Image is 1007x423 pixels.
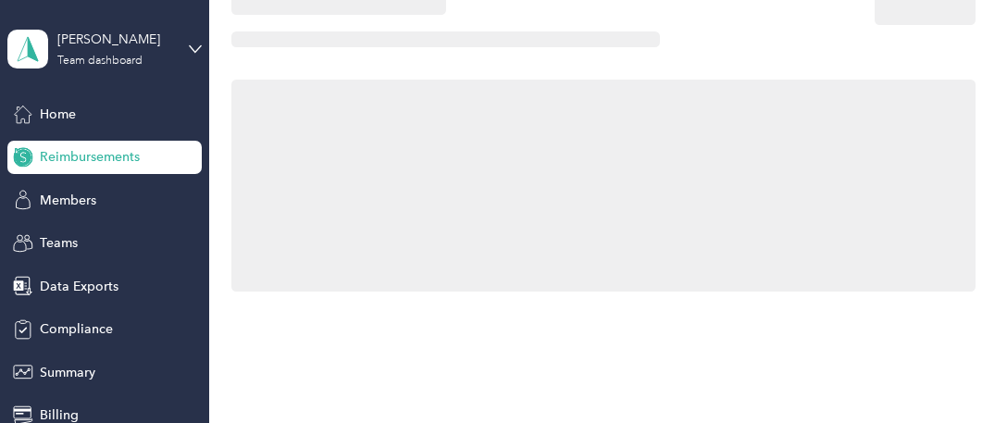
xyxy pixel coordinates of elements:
span: Data Exports [40,277,118,296]
span: Reimbursements [40,147,140,167]
span: Members [40,191,96,210]
div: [PERSON_NAME] [57,30,173,49]
div: Team dashboard [57,56,143,67]
iframe: Everlance-gr Chat Button Frame [903,319,1007,423]
span: Summary [40,363,95,382]
span: Teams [40,233,78,253]
span: Compliance [40,319,113,339]
span: Home [40,105,76,124]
